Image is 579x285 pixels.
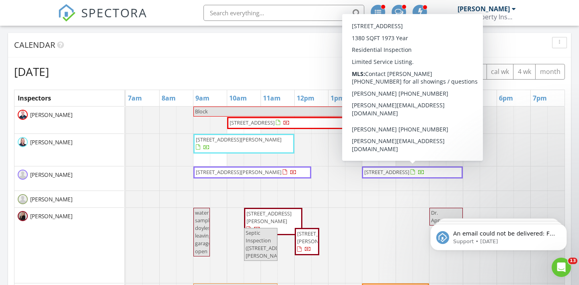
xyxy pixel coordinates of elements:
[383,64,402,80] button: Previous day
[14,39,55,50] span: Calendar
[458,5,510,13] div: [PERSON_NAME]
[81,4,147,21] span: SPECTORA
[443,64,463,80] button: day
[497,92,515,105] a: 6pm
[196,168,281,176] span: [STREET_ADDRESS][PERSON_NAME]
[14,64,49,80] h2: [DATE]
[297,230,342,245] span: [STREET_ADDRESS][PERSON_NAME]
[29,171,74,179] span: [PERSON_NAME]
[29,212,74,220] span: [PERSON_NAME]
[18,211,28,221] img: img_2674.jpeg
[246,210,292,225] span: [STREET_ADDRESS][PERSON_NAME]
[425,64,443,80] button: list
[18,137,28,147] img: facetune_11082024132142.jpeg
[462,64,487,80] button: week
[227,92,249,105] a: 10am
[535,64,565,80] button: month
[18,94,51,103] span: Inspectors
[203,5,364,21] input: Search everything...
[364,136,409,151] span: [STREET_ADDRESS][PERSON_NAME]
[58,11,147,28] a: SPECTORA
[568,258,577,264] span: 13
[160,92,178,105] a: 8am
[195,209,223,255] span: water samples doylestown leaving garage open
[487,64,514,80] button: cal wk
[29,138,74,146] span: [PERSON_NAME]
[329,92,347,105] a: 1pm
[552,258,571,277] iframe: Intercom live chat
[18,170,28,180] img: default-user-f0147aede5fd5fa78ca7ade42f37bd4542148d508eef1c3d3ea960f66861d68b.jpg
[418,207,579,263] iframe: Intercom notifications message
[193,92,211,105] a: 9am
[18,110,28,120] img: facetune_11082024131449.jpeg
[246,229,292,260] span: Septic Inspection ([STREET_ADDRESS][PERSON_NAME])
[349,64,378,80] button: [DATE]
[230,119,275,126] span: [STREET_ADDRESS]
[58,4,76,22] img: The Best Home Inspection Software - Spectora
[195,108,208,115] span: Block
[362,92,380,105] a: 2pm
[463,92,481,105] a: 5pm
[435,13,516,21] div: ProPrecise Property Inspections LLC.
[29,195,74,203] span: [PERSON_NAME]
[531,92,549,105] a: 7pm
[295,92,316,105] a: 12pm
[196,136,281,143] span: [STREET_ADDRESS][PERSON_NAME]
[29,111,74,119] span: [PERSON_NAME]
[126,92,144,105] a: 7am
[429,92,448,105] a: 4pm
[261,92,283,105] a: 11am
[513,64,536,80] button: 4 wk
[364,168,409,176] span: [STREET_ADDRESS]
[396,92,414,105] a: 3pm
[402,64,421,80] button: Next day
[18,194,28,204] img: default-user-f0147aede5fd5fa78ca7ade42f37bd4542148d508eef1c3d3ea960f66861d68b.jpg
